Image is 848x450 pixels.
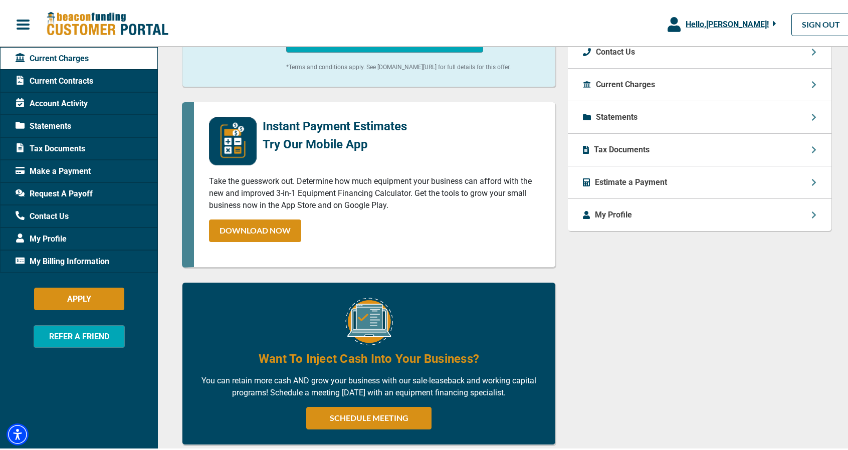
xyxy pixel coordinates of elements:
[209,115,257,163] img: mobile-app-logo.png
[596,77,655,89] p: Current Charges
[595,207,632,219] p: My Profile
[7,421,29,443] div: Accessibility Menu
[16,141,85,153] span: Tax Documents
[595,174,667,186] p: Estimate a Payment
[263,133,407,151] p: Try Our Mobile App
[16,73,93,85] span: Current Contracts
[596,109,638,121] p: Statements
[306,405,432,427] a: SCHEDULE MEETING
[197,373,540,397] p: You can retain more cash AND grow your business with our sale-leaseback and working capital progr...
[263,115,407,133] p: Instant Payment Estimates
[16,51,89,63] span: Current Charges
[46,10,168,35] img: Beacon Funding Customer Portal Logo
[686,18,769,27] span: Hello, [PERSON_NAME] !
[16,96,88,108] span: Account Activity
[34,323,125,346] button: REFER A FRIEND
[34,286,124,308] button: APPLY
[286,61,540,70] p: *Terms and conditions apply. See [DOMAIN_NAME][URL] for full details for this offer.
[16,163,91,175] span: Make a Payment
[209,217,301,240] a: DOWNLOAD NOW
[16,186,93,198] span: Request A Payoff
[16,231,67,243] span: My Profile
[345,296,393,343] img: Equipment Financing Online Image
[596,44,635,56] p: Contact Us
[259,348,479,365] h4: Want To Inject Cash Into Your Business?
[16,118,71,130] span: Statements
[594,142,650,154] p: Tax Documents
[16,254,109,266] span: My Billing Information
[16,208,69,220] span: Contact Us
[209,173,540,209] p: Take the guesswork out. Determine how much equipment your business can afford with the new and im...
